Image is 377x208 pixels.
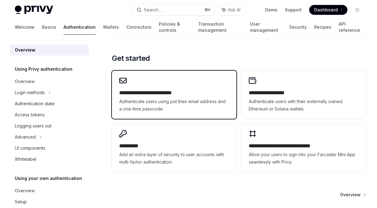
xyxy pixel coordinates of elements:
[15,156,36,163] div: Whitelabel
[289,20,307,35] a: Security
[352,5,362,15] button: Toggle dark mode
[340,192,361,198] span: Overview
[144,6,161,14] div: Search...
[15,65,72,73] h5: Using Privy authentication
[103,20,119,35] a: Wallets
[250,20,282,35] a: User management
[15,78,35,85] div: Overview
[265,7,277,13] a: Demo
[10,120,89,131] a: Logging users out
[64,20,96,35] a: Authentication
[10,44,89,56] a: Overview
[10,143,89,154] a: UI components
[340,192,365,198] a: Overview
[119,151,229,166] span: Add an extra layer of security to user accounts with multi-factor authentication.
[15,111,45,119] div: Access tokens
[159,20,191,35] a: Policies & controls
[249,98,359,113] span: Authenticate users with their externally owned Ethereum or Solana wallets.
[15,133,36,141] div: Advanced
[241,71,366,119] a: **** **** **** ****Authenticate users with their externally owned Ethereum or Solana wallets.
[285,7,302,13] a: Support
[10,109,89,120] a: Access tokens
[10,76,89,87] a: Overview
[112,124,236,172] a: **** *****Add an extra layer of security to user accounts with multi-factor authentication.
[15,89,45,96] div: Login methods
[15,100,55,107] div: Authentication state
[42,20,56,35] a: Basics
[126,20,151,35] a: Connectors
[15,175,82,182] h5: Using your own authentication
[132,4,215,15] button: Search...⌘K
[15,6,53,14] img: light logo
[198,20,243,35] a: Transaction management
[339,20,362,35] a: API reference
[204,7,211,12] span: ⌘ K
[10,185,89,196] a: Overview
[314,7,338,13] span: Dashboard
[119,98,229,113] span: Authenticate users using just their email address and a one-time passcode.
[15,46,35,54] div: Overview
[15,122,51,130] div: Logging users out
[218,4,245,15] button: Ask AI
[15,144,45,152] div: UI components
[309,5,347,15] a: Dashboard
[10,98,89,109] a: Authentication state
[15,187,35,194] div: Overview
[10,196,89,207] a: Setup
[15,198,27,206] div: Setup
[249,151,359,166] span: Allow your users to sign into your Farcaster Mini App seamlessly with Privy.
[10,154,89,165] a: Whitelabel
[314,20,331,35] a: Recipes
[228,7,240,13] span: Ask AI
[112,53,150,63] span: Get started
[15,20,35,35] a: Welcome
